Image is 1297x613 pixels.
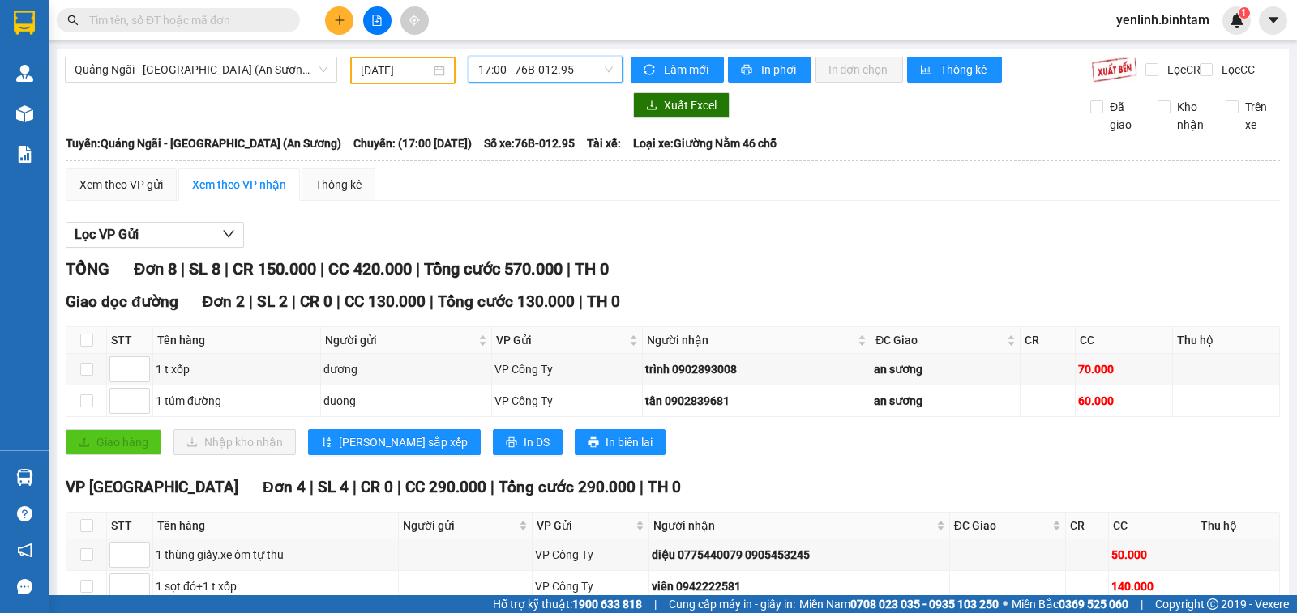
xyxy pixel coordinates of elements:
[308,429,481,455] button: sort-ascending[PERSON_NAME] sắp xếp
[318,478,349,496] span: SL 4
[361,478,393,496] span: CR 0
[652,577,946,595] div: viên 0942222581
[535,546,647,564] div: VP Công Ty
[300,292,332,311] span: CR 0
[233,259,316,279] span: CR 150.000
[499,478,636,496] span: Tổng cước 290.000
[1078,360,1170,378] div: 70.000
[645,360,868,378] div: trình 0902893008
[1091,57,1137,83] img: 9k=
[575,429,666,455] button: printerIn biên lai
[249,292,253,311] span: |
[648,478,681,496] span: TH 0
[325,6,353,35] button: plus
[336,292,340,311] span: |
[16,146,33,163] img: solution-icon
[1241,7,1247,19] span: 1
[430,292,434,311] span: |
[134,259,177,279] span: Đơn 8
[75,224,139,245] span: Lọc VP Gửi
[633,134,777,152] span: Loại xe: Giường Nằm 46 chỗ
[647,331,854,349] span: Người nhận
[156,360,318,378] div: 1 t xốp
[403,517,516,534] span: Người gửi
[1103,98,1145,134] span: Đã giao
[310,478,314,496] span: |
[66,292,178,311] span: Giao dọc đường
[397,478,401,496] span: |
[222,228,235,241] span: down
[323,392,490,410] div: duong
[1207,598,1218,610] span: copyright
[1171,98,1213,134] span: Kho nhận
[1111,546,1193,564] div: 50.000
[490,478,494,496] span: |
[587,292,620,311] span: TH 0
[920,64,934,77] span: bar-chart
[1215,61,1257,79] span: Lọc CC
[1239,7,1250,19] sup: 1
[321,436,332,449] span: sort-ascending
[17,506,32,521] span: question-circle
[1103,10,1222,30] span: yenlinh.binhtam
[416,259,420,279] span: |
[371,15,383,26] span: file-add
[257,292,288,311] span: SL 2
[173,429,296,455] button: downloadNhập kho nhận
[75,57,327,82] span: Quảng Ngãi - Sài Gòn (An Sương)
[353,478,357,496] span: |
[89,11,280,29] input: Tìm tên, số ĐT hoặc mã đơn
[572,598,642,611] strong: 1900 633 818
[494,360,640,378] div: VP Công Ty
[496,331,626,349] span: VP Gửi
[1196,513,1280,539] th: Thu hộ
[1259,6,1287,35] button: caret-down
[533,571,650,602] td: VP Công Ty
[323,360,490,378] div: dương
[579,292,583,311] span: |
[79,176,163,194] div: Xem theo VP gửi
[409,15,420,26] span: aim
[14,11,35,35] img: logo-vxr
[535,577,647,595] div: VP Công Ty
[493,429,563,455] button: printerIn DS
[815,57,904,83] button: In đơn chọn
[654,595,657,613] span: |
[424,259,563,279] span: Tổng cước 570.000
[575,259,609,279] span: TH 0
[728,57,811,83] button: printerIn phơi
[156,392,318,410] div: 1 túm đường
[1173,327,1280,354] th: Thu hộ
[1266,13,1281,28] span: caret-down
[1066,513,1109,539] th: CR
[484,134,575,152] span: Số xe: 76B-012.95
[345,292,426,311] span: CC 130.000
[1109,513,1196,539] th: CC
[588,436,599,449] span: printer
[1239,98,1281,134] span: Trên xe
[1003,601,1008,607] span: ⚪️
[587,134,621,152] span: Tài xế:
[438,292,575,311] span: Tổng cước 130.000
[1076,327,1173,354] th: CC
[1059,598,1128,611] strong: 0369 525 060
[16,469,33,486] img: warehouse-icon
[315,176,362,194] div: Thống kê
[156,577,396,595] div: 1 sọt đỏ+1 t xốp
[361,62,431,79] input: 12/08/2025
[633,92,730,118] button: downloadXuất Excel
[17,579,32,594] span: message
[67,15,79,26] span: search
[1141,595,1143,613] span: |
[652,546,946,564] div: diệu 0775440079 0905453245
[181,259,185,279] span: |
[492,385,643,417] td: VP Công Ty
[1161,61,1203,79] span: Lọc CR
[400,6,429,35] button: aim
[741,64,755,77] span: printer
[533,539,650,571] td: VP Công Ty
[16,65,33,82] img: warehouse-icon
[493,595,642,613] span: Hỗ trợ kỹ thuật:
[405,478,486,496] span: CC 290.000
[189,259,220,279] span: SL 8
